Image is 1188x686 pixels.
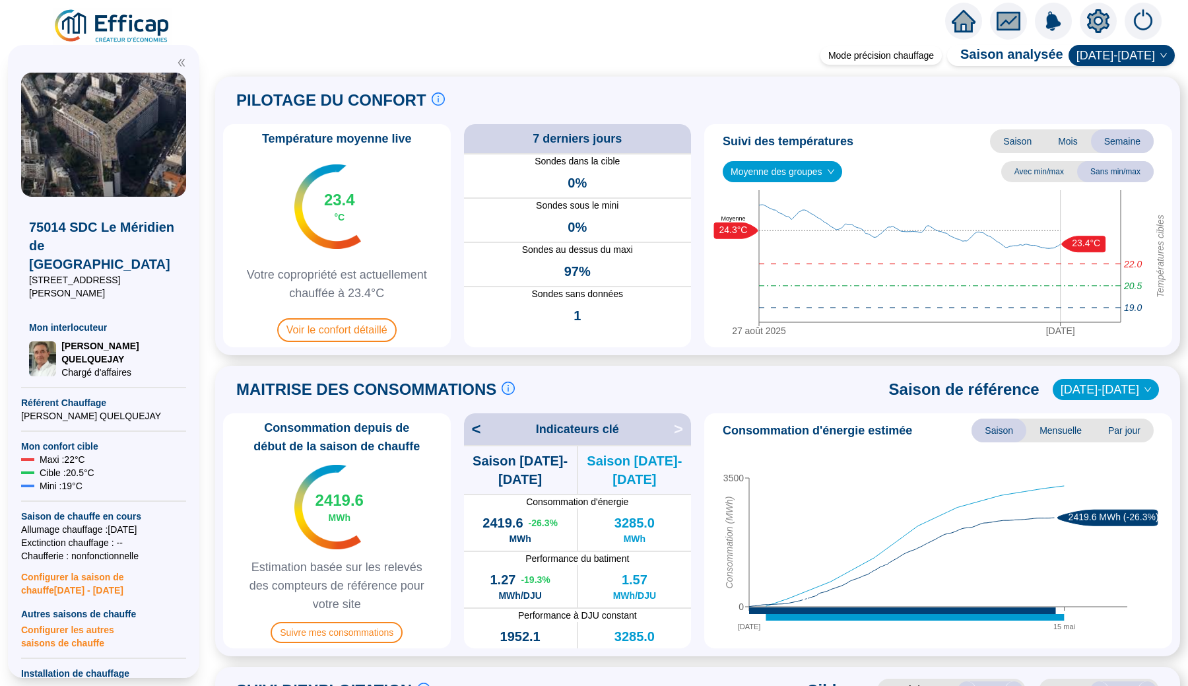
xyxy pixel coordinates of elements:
[464,452,577,489] span: Saison [DATE]-[DATE]
[464,609,692,622] span: Performance à DJU constant
[614,514,655,532] span: 3285.0
[1061,380,1151,399] span: 2016-2017
[1077,161,1154,182] span: Sans min/max
[40,479,82,493] span: Mini : 19 °C
[1076,46,1167,65] span: 2024-2025
[277,318,397,342] span: Voir le confort détaillé
[177,58,186,67] span: double-left
[723,421,912,440] span: Consommation d'énergie estimée
[574,306,581,325] span: 1
[1035,3,1072,40] img: alerts
[40,466,94,479] span: Cible : 20.5 °C
[719,224,748,235] text: 24.3°C
[228,419,445,456] span: Consommation depuis de début de la saison de chauffe
[1045,129,1091,153] span: Mois
[674,419,691,440] span: >
[294,465,361,549] img: indicateur températures
[1069,512,1159,522] text: 2419.6 MWh (-26.3%)
[972,419,1026,442] span: Saison
[509,646,531,659] span: MWh
[21,549,186,563] span: Chaufferie : non fonctionnelle
[464,287,692,301] span: Sondes sans données
[464,243,692,257] span: Sondes au dessus du maxi
[1125,3,1162,40] img: alerts
[721,215,745,222] text: Moyenne
[334,211,345,224] span: °C
[29,321,178,334] span: Mon interlocuteur
[500,627,541,646] span: 1952.1
[464,495,692,508] span: Consommation d'énergie
[482,514,523,532] span: 2419.6
[624,646,645,659] span: MWh
[533,129,622,148] span: 7 derniers jours
[53,8,172,45] img: efficap energie logo
[1160,51,1168,59] span: down
[271,622,403,643] span: Suivre mes consommations
[21,409,186,423] span: [PERSON_NAME] QUELQUEJAY
[490,570,515,589] span: 1.27
[228,558,445,613] span: Estimation basée sur les relevés des compteurs de référence pour votre site
[952,9,975,33] span: home
[324,189,355,211] span: 23.4
[464,199,692,213] span: Sondes sous le mini
[739,601,744,612] tspan: 0
[432,92,445,106] span: info-circle
[1155,215,1166,298] tspan: Températures cibles
[1026,419,1095,442] span: Mensuelle
[1123,281,1142,291] tspan: 20.5
[21,440,186,453] span: Mon confort cible
[21,536,186,549] span: Exctinction chauffage : --
[61,339,178,366] span: [PERSON_NAME] QUELQUEJAY
[732,326,786,336] tspan: 27 août 2025
[738,623,761,631] tspan: [DATE]
[228,265,445,302] span: Votre copropriété est actuellement chauffée à 23.4°C
[509,532,531,545] span: MWh
[236,90,426,111] span: PILOTAGE DU CONFORT
[29,218,178,273] span: 75014 SDC Le Méridien de [GEOGRAPHIC_DATA]
[464,154,692,168] span: Sondes dans la cible
[1095,419,1154,442] span: Par jour
[578,452,691,489] span: Saison [DATE]-[DATE]
[294,164,361,249] img: indicateur températures
[1072,238,1100,249] text: 23.4°C
[536,420,619,438] span: Indicateurs clé
[21,523,186,536] span: Allumage chauffage : [DATE]
[464,419,481,440] span: <
[820,46,942,65] div: Mode précision chauffage
[568,218,587,236] span: 0%
[529,516,558,530] span: -26.3 %
[889,379,1039,400] span: Saison de référence
[723,132,853,151] span: Suivi des températures
[1124,302,1142,313] tspan: 19.0
[723,473,744,483] tspan: 3500
[521,573,550,586] span: -19.3 %
[1053,623,1075,631] tspan: 15 mai
[502,382,515,395] span: info-circle
[1086,9,1110,33] span: setting
[315,490,364,511] span: 2419.6
[990,129,1045,153] span: Saison
[613,589,656,602] span: MWh/DJU
[61,366,178,379] span: Chargé d'affaires
[1091,129,1154,153] span: Semaine
[329,511,350,524] span: MWh
[568,174,587,192] span: 0%
[731,162,834,182] span: Moyenne des groupes
[21,621,186,650] span: Configurer les autres saisons de chauffe
[254,129,420,148] span: Température moyenne live
[29,341,56,376] img: Chargé d'affaires
[21,563,186,597] span: Configurer la saison de chauffe [DATE] - [DATE]
[724,497,735,589] tspan: Consommation (MWh)
[21,667,186,680] span: Installation de chauffage
[21,510,186,523] span: Saison de chauffe en cours
[21,396,186,409] span: Référent Chauffage
[236,379,496,400] span: MAITRISE DES CONSOMMATIONS
[464,552,692,565] span: Performance du batiment
[21,607,186,621] span: Autres saisons de chauffe
[614,627,655,646] span: 3285.0
[498,589,541,602] span: MWh/DJU
[1046,326,1075,336] tspan: [DATE]
[1001,161,1077,182] span: Avec min/max
[622,570,647,589] span: 1.57
[827,168,835,176] span: down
